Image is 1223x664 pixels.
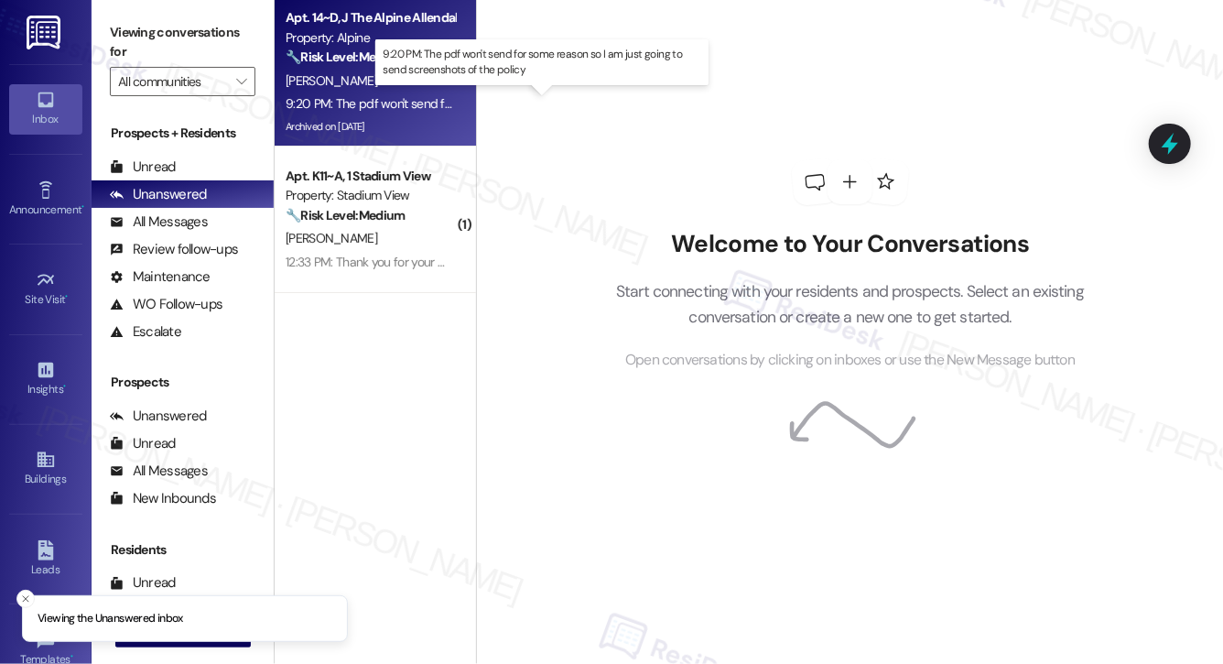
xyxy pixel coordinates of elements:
[92,373,274,392] div: Prospects
[383,47,701,78] p: 9:20 PM: The pdf won't send for some reason so I am just going to send screenshots of the policy
[9,354,82,404] a: Insights •
[110,322,181,342] div: Escalate
[9,84,82,134] a: Inbox
[110,462,208,481] div: All Messages
[286,167,455,186] div: Apt. K11~A, 1 Stadium View
[110,489,216,508] div: New Inbounds
[110,240,238,259] div: Review follow-ups
[16,590,35,608] button: Close toast
[70,650,73,663] span: •
[589,278,1112,331] p: Start connecting with your residents and prospects. Select an existing conversation or create a n...
[9,444,82,494] a: Buildings
[110,295,222,314] div: WO Follow-ups
[286,72,377,89] span: [PERSON_NAME]
[63,380,66,393] span: •
[110,18,255,67] label: Viewing conversations for
[118,67,226,96] input: All communities
[286,207,405,223] strong: 🔧 Risk Level: Medium
[92,540,274,560] div: Residents
[286,28,455,48] div: Property: Alpine
[110,212,208,232] div: All Messages
[110,185,207,204] div: Unanswered
[110,267,211,287] div: Maintenance
[66,290,69,303] span: •
[110,158,176,177] div: Unread
[286,95,802,112] div: 9:20 PM: The pdf won't send for some reason so I am just going to send screenshots of the policy
[92,124,274,143] div: Prospects + Residents
[110,434,176,453] div: Unread
[110,407,207,426] div: Unanswered
[286,8,455,27] div: Apt. 14~D, J The Alpine Allendale
[284,115,457,138] div: Archived on [DATE]
[286,49,405,65] strong: 🔧 Risk Level: Medium
[589,230,1112,259] h2: Welcome to Your Conversations
[9,535,82,584] a: Leads
[286,230,377,246] span: [PERSON_NAME]
[27,16,64,49] img: ResiDesk Logo
[236,74,246,89] i: 
[625,349,1075,372] span: Open conversations by clicking on inboxes or use the New Message button
[81,201,84,213] span: •
[9,265,82,314] a: Site Visit •
[286,186,455,205] div: Property: Stadium View
[38,611,183,627] p: Viewing the Unanswered inbox
[110,573,176,593] div: Unread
